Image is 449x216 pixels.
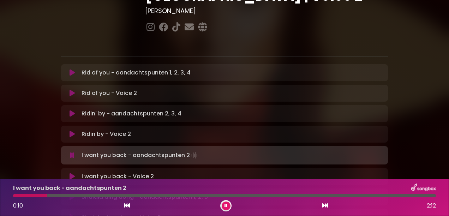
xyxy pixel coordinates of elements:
p: I want you back - aandachtspunten 2 [13,184,126,192]
img: waveform4.gif [190,150,200,160]
p: Rid of you - aandachtspunten 1, 2, 3, 4 [82,68,191,77]
p: I want you back - aandachtspunten 2 [82,150,200,160]
h3: [PERSON_NAME] [145,7,388,15]
span: 2:12 [427,202,436,210]
img: songbox-logo-white.png [411,184,436,193]
p: Ridin' by - aandachtspunten 2, 3, 4 [82,109,181,118]
p: Rid of you - Voice 2 [82,89,137,97]
p: I want you back - Voice 2 [82,172,154,181]
span: 0:10 [13,202,23,210]
p: Ridin by - Voice 2 [82,130,131,138]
